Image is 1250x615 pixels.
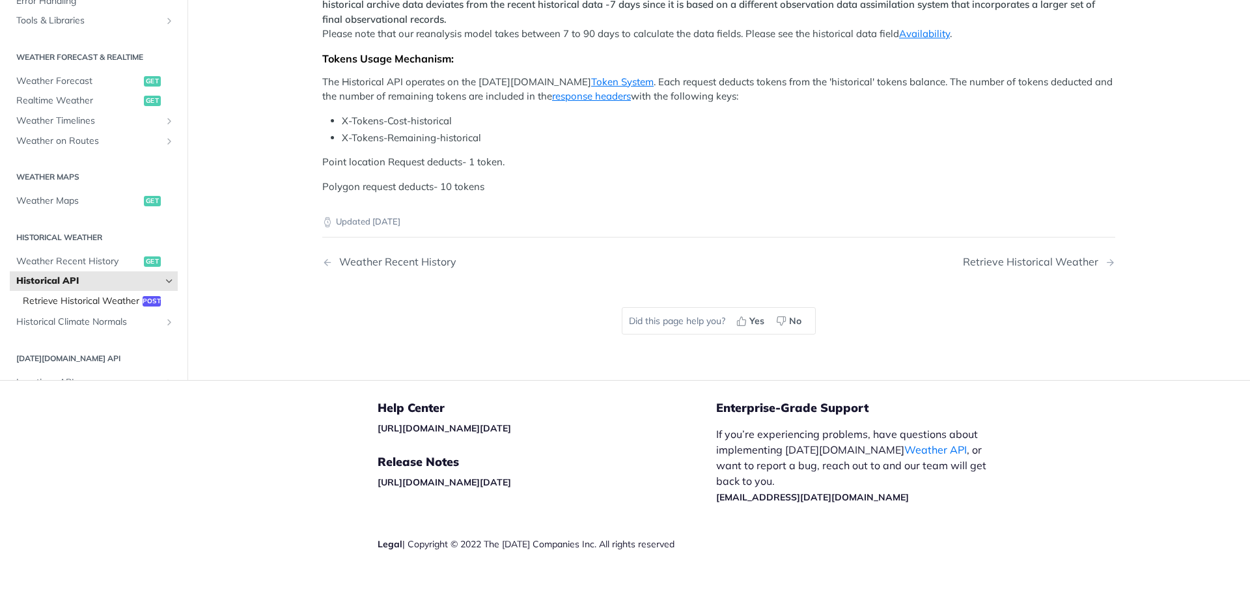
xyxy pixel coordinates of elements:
span: get [144,256,161,267]
a: Legal [378,538,402,550]
span: Weather Forecast [16,75,141,88]
a: response headers [552,90,631,102]
span: Locations API [16,376,161,389]
button: Show subpages for Weather Timelines [164,116,174,126]
p: Polygon request deducts- 10 tokens [322,180,1115,195]
span: Realtime Weather [16,95,141,108]
a: Next Page: Retrieve Historical Weather [963,256,1115,268]
h5: Help Center [378,400,716,416]
a: Weather on RoutesShow subpages for Weather on Routes [10,131,178,151]
a: [URL][DOMAIN_NAME][DATE] [378,422,511,434]
a: Weather Forecastget [10,72,178,91]
a: Token System [591,75,654,88]
div: Weather Recent History [333,256,456,268]
a: Previous Page: Weather Recent History [322,256,662,268]
span: get [144,76,161,87]
h2: [DATE][DOMAIN_NAME] API [10,353,178,364]
span: Weather Recent History [16,255,141,268]
p: If you’re experiencing problems, have questions about implementing [DATE][DOMAIN_NAME] , or want ... [716,426,1000,504]
a: [URL][DOMAIN_NAME][DATE] [378,476,511,488]
h2: Weather Forecast & realtime [10,51,178,63]
a: [EMAIL_ADDRESS][DATE][DOMAIN_NAME] [716,491,909,503]
span: post [143,296,161,307]
nav: Pagination Controls [322,243,1115,281]
span: Weather Timelines [16,115,161,128]
div: | Copyright © 2022 The [DATE] Companies Inc. All rights reserved [378,538,716,551]
span: No [789,314,801,328]
a: Locations APIShow subpages for Locations API [10,373,178,392]
button: Show subpages for Weather on Routes [164,136,174,146]
button: Show subpages for Locations API [164,377,174,388]
span: Historical Climate Normals [16,316,161,329]
a: Weather Mapsget [10,191,178,211]
button: Show subpages for Tools & Libraries [164,16,174,26]
a: Weather TimelinesShow subpages for Weather Timelines [10,111,178,131]
li: X-Tokens-Cost-historical [342,114,1115,129]
button: No [771,311,809,331]
a: Historical APIHide subpages for Historical API [10,271,178,291]
span: Weather on Routes [16,135,161,148]
p: The Historical API operates on the [DATE][DOMAIN_NAME] . Each request deducts tokens from the 'hi... [322,75,1115,104]
button: Yes [732,311,771,331]
a: Historical Climate NormalsShow subpages for Historical Climate Normals [10,312,178,332]
div: Did this page help you? [622,307,816,335]
a: Retrieve Historical Weatherpost [16,292,178,311]
span: Weather Maps [16,195,141,208]
h2: Weather Maps [10,171,178,183]
span: get [144,96,161,107]
p: Point location Request deducts- 1 token. [322,155,1115,170]
a: Weather API [904,443,967,456]
span: Retrieve Historical Weather [23,295,139,308]
span: Yes [749,314,764,328]
span: Historical API [16,275,161,288]
span: get [144,196,161,206]
a: Availability [899,27,950,40]
h5: Enterprise-Grade Support [716,400,1021,416]
button: Show subpages for Historical Climate Normals [164,317,174,327]
a: Realtime Weatherget [10,92,178,111]
button: Hide subpages for Historical API [164,276,174,286]
a: Tools & LibrariesShow subpages for Tools & Libraries [10,11,178,31]
div: Tokens Usage Mechanism: [322,52,1115,65]
span: Tools & Libraries [16,14,161,27]
p: Updated [DATE] [322,215,1115,228]
div: Retrieve Historical Weather [963,256,1105,268]
h2: Historical Weather [10,232,178,243]
a: Weather Recent Historyget [10,252,178,271]
li: X-Tokens-Remaining-historical [342,131,1115,146]
h5: Release Notes [378,454,716,470]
